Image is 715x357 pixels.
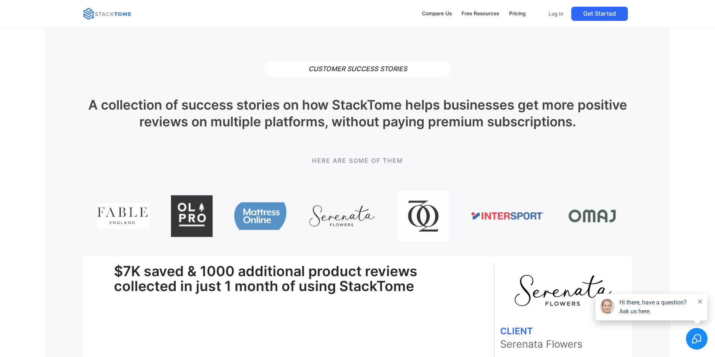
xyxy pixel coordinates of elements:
[506,6,529,22] a: Pricing
[83,156,632,165] p: Here are some of them
[264,61,451,78] h1: CUSTOMER SUCCESS STORIES
[308,190,376,242] img: serenata flowers logo
[418,6,455,22] a: Compare Us
[509,10,525,18] div: Pricing
[234,190,286,242] img: mattress online logo
[566,190,618,242] img: omaj logo
[171,190,213,242] img: olpro logo
[458,6,503,22] a: Free Resources
[114,264,464,294] h1: $7K saved & 1000 additional product reviews collected in just 1 month of using StackTome
[500,338,626,350] p: Serenata Flowers
[461,10,499,18] div: Free Resources
[513,273,613,308] img: serenata flowers logo
[471,190,544,242] img: intersport logo
[422,10,452,18] div: Compare Us
[549,10,563,17] p: Log In
[571,7,628,21] a: Get Started
[500,326,626,335] h1: CLIENT
[97,190,149,242] img: fable england logo
[83,97,632,130] h1: A collection of success stories on how StackTome helps businesses get more positive reviews on mu...
[397,190,449,242] img: god save queens logo
[544,7,568,21] a: Log In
